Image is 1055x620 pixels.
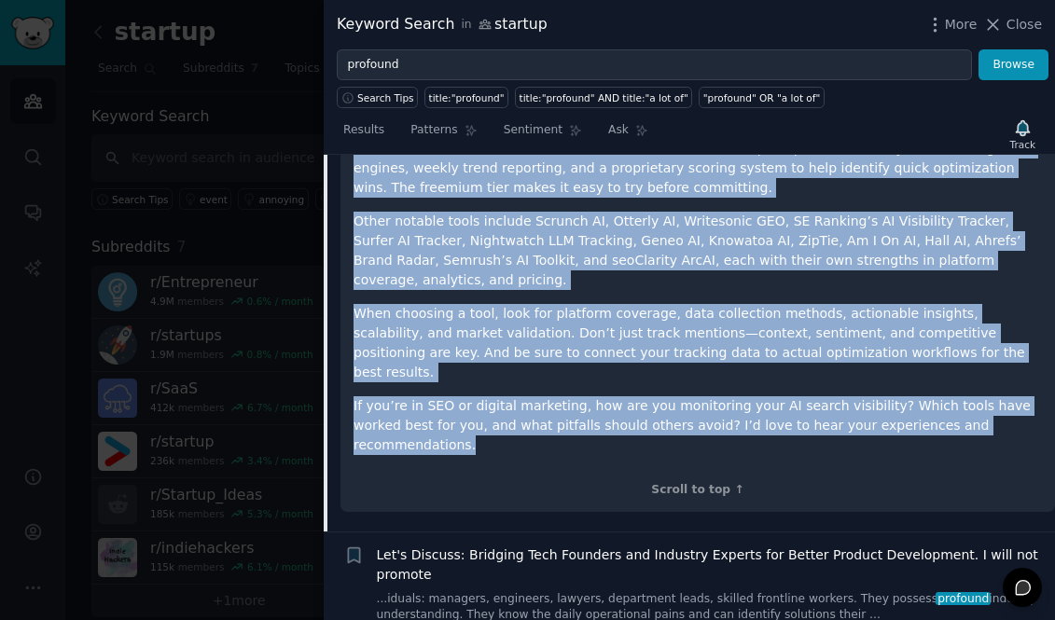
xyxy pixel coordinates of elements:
[520,91,688,104] div: title:"profound" AND title:"a lot of"
[602,116,655,154] a: Ask
[354,304,1042,382] p: When choosing a tool, look for platform coverage, data collection methods, actionable insights, s...
[377,545,1049,585] a: Let's Discuss: Bridging Tech Founders and Industry Experts for Better Product Development. I will...
[1010,138,1035,151] div: Track
[354,212,1042,290] p: Other notable tools include Scrunch AI, Otterly AI, Writesonic GEO, SE Ranking’s AI Visibility Tr...
[424,87,508,108] a: title:"profound"
[703,91,821,104] div: "profound" OR "a lot of"
[979,49,1048,81] button: Browse
[1004,115,1042,154] button: Track
[497,116,589,154] a: Sentiment
[337,13,548,36] div: Keyword Search startup
[354,396,1042,455] p: If you’re in SEO or digital marketing, how are you monitoring your AI search visibility? Which to...
[357,91,414,104] span: Search Tips
[354,482,1042,499] div: Scroll to top ↑
[983,15,1042,34] button: Close
[343,122,384,139] span: Results
[699,87,825,108] a: "profound" OR "a lot of"
[337,87,418,108] button: Search Tips
[1006,15,1042,34] span: Close
[608,122,629,139] span: Ask
[945,15,978,34] span: More
[504,122,562,139] span: Sentiment
[354,139,1042,198] p: : LLMrefs is an accessible choice for SMBs and startups. It provides live keyword crawling for AI...
[337,49,972,81] input: Try a keyword related to your business
[404,116,483,154] a: Patterns
[337,116,391,154] a: Results
[429,91,505,104] div: title:"profound"
[461,17,471,34] span: in
[515,87,692,108] a: title:"profound" AND title:"a lot of"
[925,15,978,34] button: More
[410,122,457,139] span: Patterns
[936,592,991,605] span: profound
